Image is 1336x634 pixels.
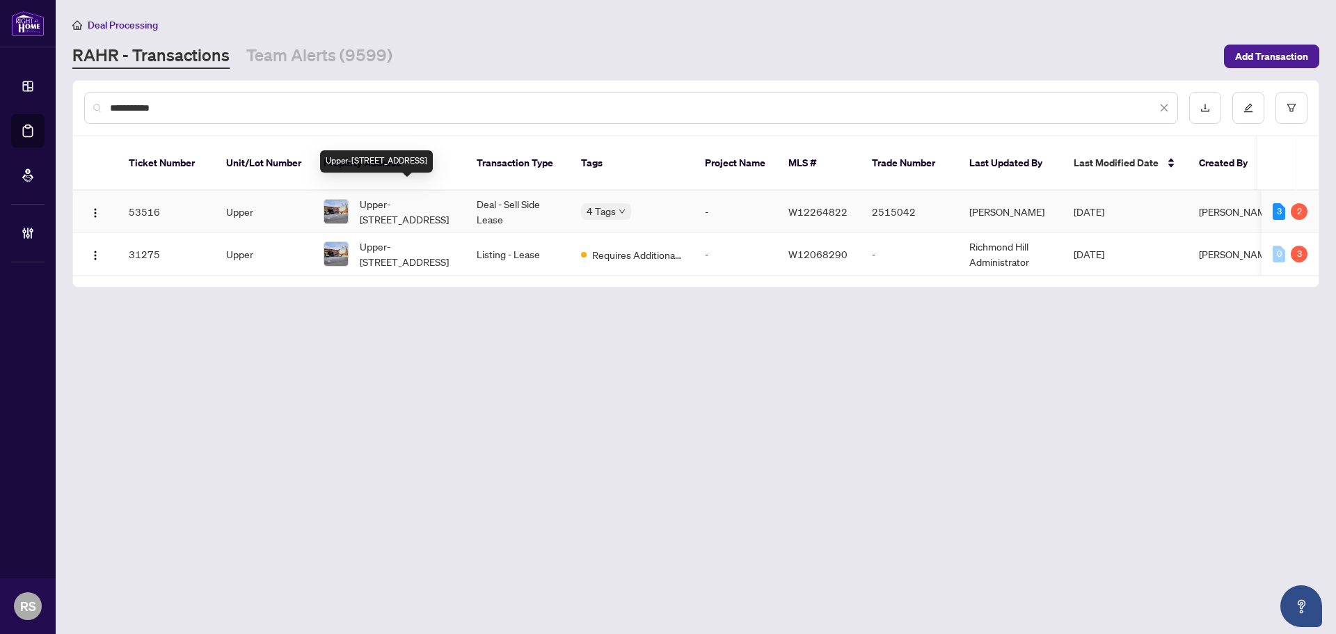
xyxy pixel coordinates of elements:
th: Unit/Lot Number [215,136,312,191]
button: download [1189,92,1221,124]
th: Tags [570,136,694,191]
span: [PERSON_NAME] [1199,205,1274,218]
span: Upper-[STREET_ADDRESS] [360,196,454,227]
button: Logo [84,243,106,265]
a: RAHR - Transactions [72,44,230,69]
th: MLS # [777,136,861,191]
img: logo [11,10,45,36]
span: Last Modified Date [1074,155,1159,171]
td: Listing - Lease [466,233,570,276]
img: Logo [90,250,101,261]
div: 3 [1273,203,1285,220]
th: Transaction Type [466,136,570,191]
button: edit [1232,92,1264,124]
td: 2515042 [861,191,958,233]
span: down [619,208,626,215]
td: Upper [215,233,312,276]
span: [DATE] [1074,205,1104,218]
th: Last Modified Date [1063,136,1188,191]
img: thumbnail-img [324,242,348,266]
span: RS [20,596,36,616]
button: filter [1275,92,1307,124]
span: close [1159,103,1169,113]
span: Upper-[STREET_ADDRESS] [360,239,454,269]
span: W12068290 [788,248,848,260]
td: [PERSON_NAME] [958,191,1063,233]
span: W12264822 [788,205,848,218]
span: Deal Processing [88,19,158,31]
div: 2 [1291,203,1307,220]
span: edit [1243,103,1253,113]
span: Requires Additional Docs [592,247,683,262]
th: Last Updated By [958,136,1063,191]
div: 0 [1273,246,1285,262]
td: 53516 [118,191,215,233]
td: - [694,191,777,233]
img: Logo [90,207,101,219]
td: Upper [215,191,312,233]
button: Logo [84,200,106,223]
div: Upper-[STREET_ADDRESS] [320,150,433,173]
span: home [72,20,82,30]
th: Created By [1188,136,1271,191]
span: download [1200,103,1210,113]
span: filter [1287,103,1296,113]
td: - [694,233,777,276]
td: Richmond Hill Administrator [958,233,1063,276]
td: - [861,233,958,276]
button: Add Transaction [1224,45,1319,68]
td: 31275 [118,233,215,276]
span: Add Transaction [1235,45,1308,68]
th: Trade Number [861,136,958,191]
img: thumbnail-img [324,200,348,223]
span: [DATE] [1074,248,1104,260]
button: Open asap [1280,585,1322,627]
th: Property Address [312,136,466,191]
th: Ticket Number [118,136,215,191]
span: 4 Tags [587,203,616,219]
div: 3 [1291,246,1307,262]
th: Project Name [694,136,777,191]
span: [PERSON_NAME] [1199,248,1274,260]
a: Team Alerts (9599) [246,44,392,69]
td: Deal - Sell Side Lease [466,191,570,233]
